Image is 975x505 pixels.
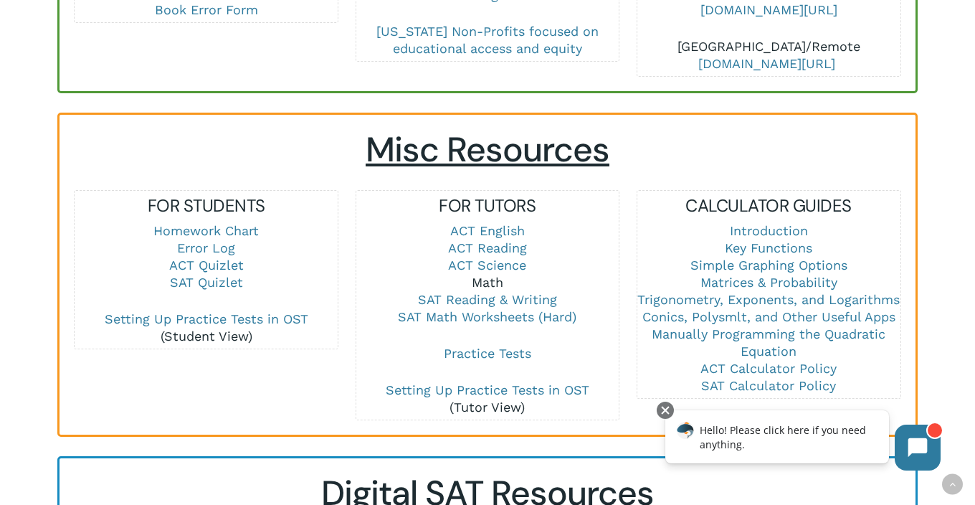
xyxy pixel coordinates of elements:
[652,326,885,359] a: Manually Programming the Quadratic Equation
[444,346,531,361] a: Practice Tests
[700,2,837,17] a: [DOMAIN_NAME][URL]
[105,311,308,326] a: Setting Up Practice Tests in OST
[169,258,244,273] a: ACT Quizlet
[356,194,619,217] h5: FOR TUTORS
[448,240,527,255] a: ACT Reading
[650,399,955,485] iframe: Chatbot
[366,127,609,172] span: Misc Resources
[637,38,900,72] p: [GEOGRAPHIC_DATA]/Remote
[418,292,557,307] a: SAT Reading & Writing
[642,309,895,324] a: Conics, Polysmlt, and Other Useful Apps
[177,240,235,255] a: Error Log
[690,258,847,273] a: Simple Graphing Options
[398,309,576,324] a: SAT Math Worksheets (Hard)
[725,240,812,255] a: Key Functions
[698,56,835,71] a: [DOMAIN_NAME][URL]
[153,223,259,238] a: Homework Chart
[386,382,589,397] a: Setting Up Practice Tests in OST
[700,275,837,290] a: Matrices & Probability
[356,382,619,416] p: (Tutor View)
[75,311,338,345] p: (Student View)
[155,2,258,17] a: Book Error Form
[637,194,900,217] h5: CALCULATOR GUIDES
[700,361,837,376] a: ACT Calculator Policy
[170,275,243,290] a: SAT Quizlet
[472,275,503,290] a: Math
[376,24,599,56] a: [US_STATE] Non-Profits focused on educational access and equity
[448,258,526,273] a: ACT Science
[701,378,836,393] a: SAT Calculator Policy
[637,292,900,307] a: Trigonometry, Exponents, and Logarithms
[730,223,808,238] a: Introduction
[450,223,525,238] a: ACT English
[75,194,338,217] h5: FOR STUDENTS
